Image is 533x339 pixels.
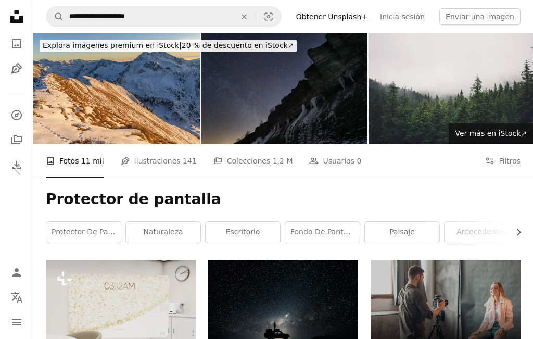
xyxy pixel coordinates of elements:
a: Siguiente [497,120,533,220]
button: Buscar en Unsplash [46,7,64,27]
img: Paisaje nocturno con cielo estrellado, galaxia de la Vía Láctea y acantilado rocoso con carámbanos. [201,33,367,144]
a: Ilustraciones [6,58,27,79]
h1: Protector de pantalla [46,190,521,209]
a: fondo de pantalla [285,222,360,243]
a: Obtener Unsplash+ [290,8,374,25]
a: Ver más en iStock↗ [449,123,533,144]
a: escritorio [206,222,280,243]
button: Filtros [485,144,521,178]
a: una habitación blanca con un reloj en la pared [46,305,196,315]
button: Borrar [233,7,256,27]
button: Enviar una imagen [439,8,521,25]
img: Monte Lago y Plaza de Alpe [33,33,200,144]
a: Fotos [6,33,27,54]
button: Idioma [6,287,27,308]
button: Menú [6,312,27,333]
a: antecedentes [445,222,519,243]
a: Usuarios 0 [309,144,361,178]
a: Iniciar sesión / Registrarse [6,262,27,283]
a: Silueta de coche todoterreno [208,305,358,315]
a: Ilustraciones 141 [121,144,197,178]
a: naturaleza [126,222,200,243]
a: Colecciones 1,2 M [213,144,293,178]
span: 1,2 M [273,155,293,167]
button: Búsqueda visual [256,7,281,27]
a: paisaje [365,222,439,243]
span: 20 % de descuento en iStock ↗ [43,41,294,49]
span: 141 [183,155,197,167]
button: desplazar lista a la derecha [509,222,521,243]
a: Explora imágenes premium en iStock|20 % de descuento en iStock↗ [33,33,303,58]
span: Ver más en iStock ↗ [455,129,527,137]
form: Encuentra imágenes en todo el sitio [46,6,282,27]
a: Protector de pantalla [46,222,121,243]
span: 0 [357,155,361,167]
span: Explora imágenes premium en iStock | [43,41,182,49]
a: Inicia sesión [374,8,431,25]
a: Explorar [6,105,27,125]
